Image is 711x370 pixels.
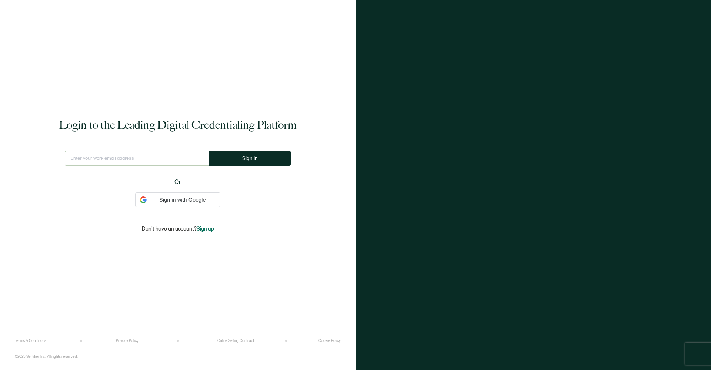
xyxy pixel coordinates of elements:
[59,118,297,132] h1: Login to the Leading Digital Credentialing Platform
[197,226,214,232] span: Sign up
[65,151,209,166] input: Enter your work email address
[15,354,78,359] p: ©2025 Sertifier Inc.. All rights reserved.
[318,339,341,343] a: Cookie Policy
[242,156,258,161] span: Sign In
[174,178,181,187] span: Or
[116,339,138,343] a: Privacy Policy
[217,339,254,343] a: Online Selling Contract
[15,339,46,343] a: Terms & Conditions
[142,226,214,232] p: Don't have an account?
[209,151,291,166] button: Sign In
[150,196,216,204] span: Sign in with Google
[135,192,220,207] div: Sign in with Google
